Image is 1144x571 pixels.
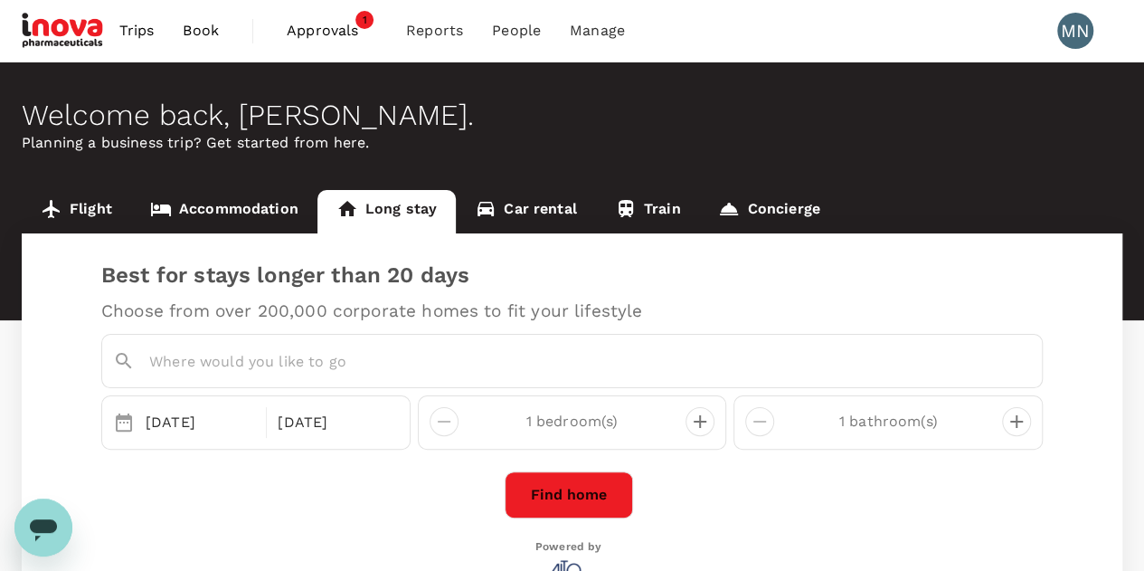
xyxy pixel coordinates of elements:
[492,20,541,42] span: People
[406,20,463,42] span: Reports
[317,190,456,233] a: Long stay
[774,411,1002,433] p: 1 bathroom(s)
[101,262,1043,288] p: Best for stays longer than 20 days
[22,190,131,233] a: Flight
[22,132,1122,154] p: Planning a business trip? Get started from here.
[459,411,686,433] p: 1 bedroom(s)
[1057,13,1093,49] div: MN
[22,99,1122,132] div: Welcome back , [PERSON_NAME] .
[1029,359,1033,363] button: Open
[270,404,394,441] div: [DATE]
[596,190,700,233] a: Train
[119,20,155,42] span: Trips
[505,471,633,519] button: Find home
[699,190,838,233] a: Concierge
[1002,407,1031,436] button: decrease
[149,347,1004,376] input: Where would you like to go
[685,407,714,436] button: decrease
[131,190,317,233] a: Accommodation
[287,20,377,42] span: Approvals
[14,499,72,557] iframe: Button to launch messaging window
[183,20,219,42] span: Book
[355,11,373,29] span: 1
[22,11,105,51] img: iNova Pharmaceuticals
[570,20,625,42] span: Manage
[138,404,262,441] div: [DATE]
[456,190,596,233] a: Car rental
[101,302,1043,319] p: Choose from over 200,000 corporate homes to fit your lifestyle
[535,540,602,553] p: Powered by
